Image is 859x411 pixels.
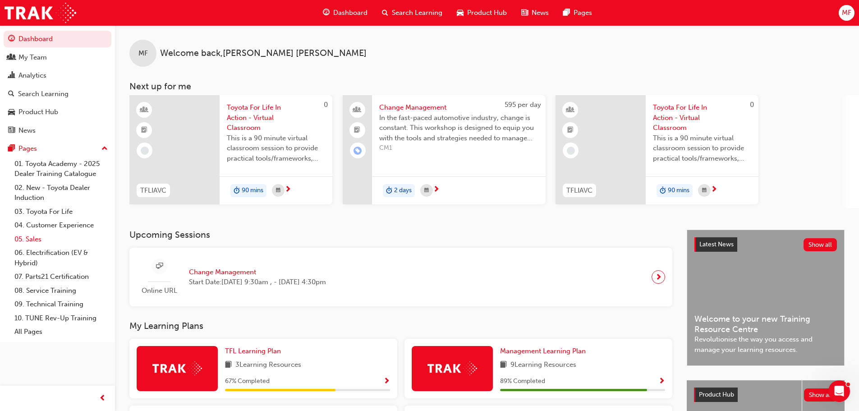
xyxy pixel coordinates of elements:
[567,104,574,116] span: learningResourceType_INSTRUCTOR_LED-icon
[333,8,367,18] span: Dashboard
[99,393,106,404] span: prev-icon
[383,376,390,387] button: Show Progress
[18,143,37,154] div: Pages
[4,49,111,66] a: My Team
[702,185,707,196] span: calendar-icon
[386,185,392,197] span: duration-icon
[285,186,291,194] span: next-icon
[379,143,538,153] span: CM1
[379,113,538,143] span: In the fast-paced automotive industry, change is constant. This workshop is designed to equip you...
[375,4,450,22] a: search-iconSearch Learning
[137,255,665,300] a: Online URLChange ManagementStart Date:[DATE] 9:30am , - [DATE] 4:30pm
[427,361,477,375] img: Trak
[750,101,754,109] span: 0
[394,185,412,196] span: 2 days
[11,157,111,181] a: 01. Toyota Academy - 2025 Dealer Training Catalogue
[8,72,15,80] span: chart-icon
[839,5,854,21] button: MF
[141,125,147,136] span: booktick-icon
[694,388,837,402] a: Product HubShow all
[137,286,182,296] span: Online URL
[11,246,111,270] a: 06. Electrification (EV & Hybrid)
[556,4,599,22] a: pages-iconPages
[383,378,390,386] span: Show Progress
[8,108,15,116] span: car-icon
[658,378,665,386] span: Show Progress
[532,8,549,18] span: News
[4,140,111,157] button: Pages
[354,104,360,116] span: people-icon
[804,238,837,251] button: Show all
[152,361,202,375] img: Trak
[8,127,15,135] span: news-icon
[242,185,263,196] span: 90 mins
[141,147,149,155] span: learningRecordVerb_NONE-icon
[828,380,850,402] iframe: Intercom live chat
[225,376,270,387] span: 67 % Completed
[467,8,507,18] span: Product Hub
[563,7,570,18] span: pages-icon
[18,125,36,136] div: News
[567,125,574,136] span: booktick-icon
[225,360,232,371] span: book-icon
[5,3,76,23] img: Trak
[156,261,163,272] span: sessionType_ONLINE_URL-icon
[4,67,111,84] a: Analytics
[323,7,330,18] span: guage-icon
[18,70,46,81] div: Analytics
[699,391,734,398] span: Product Hub
[505,101,541,109] span: 595 per day
[11,284,111,298] a: 08. Service Training
[514,4,556,22] a: news-iconNews
[8,54,15,62] span: people-icon
[842,8,851,18] span: MF
[343,95,546,204] a: 595 per dayChange ManagementIn the fast-paced automotive industry, change is constant. This works...
[658,376,665,387] button: Show Progress
[694,314,837,334] span: Welcome to your new Training Resource Centre
[4,31,111,47] a: Dashboard
[4,104,111,120] a: Product Hub
[500,347,586,355] span: Management Learning Plan
[556,95,758,204] a: 0TFLIAVCToyota For Life In Action - Virtual ClassroomThis is a 90 minute virtual classroom sessio...
[379,102,538,113] span: Change Management
[804,388,838,402] button: Show all
[18,89,69,99] div: Search Learning
[101,143,108,155] span: up-icon
[234,185,240,197] span: duration-icon
[11,311,111,325] a: 10. TUNE Rev-Up Training
[11,218,111,232] a: 04. Customer Experience
[235,360,301,371] span: 3 Learning Resources
[227,133,325,164] span: This is a 90 minute virtual classroom session to provide practical tools/frameworks, behaviours a...
[4,29,111,140] button: DashboardMy TeamAnalyticsSearch LearningProduct HubNews
[225,347,281,355] span: TFL Learning Plan
[687,230,845,366] a: Latest NewsShow allWelcome to your new Training Resource CentreRevolutionise the way you access a...
[276,185,280,196] span: calendar-icon
[457,7,464,18] span: car-icon
[433,186,440,194] span: next-icon
[316,4,375,22] a: guage-iconDashboard
[392,8,442,18] span: Search Learning
[653,133,751,164] span: This is a 90 minute virtual classroom session to provide practical tools/frameworks, behaviours a...
[138,48,148,59] span: MF
[354,125,360,136] span: booktick-icon
[424,185,429,196] span: calendar-icon
[141,104,147,116] span: learningResourceType_INSTRUCTOR_LED-icon
[521,7,528,18] span: news-icon
[694,334,837,355] span: Revolutionise the way you access and manage your learning resources.
[500,376,545,387] span: 89 % Completed
[354,147,362,155] span: learningRecordVerb_ENROLL-icon
[655,271,662,283] span: next-icon
[140,185,166,196] span: TFLIAVC
[8,145,15,153] span: pages-icon
[18,107,58,117] div: Product Hub
[18,52,47,63] div: My Team
[660,185,666,197] span: duration-icon
[324,101,328,109] span: 0
[129,230,672,240] h3: Upcoming Sessions
[653,102,751,133] span: Toyota For Life In Action - Virtual Classroom
[510,360,576,371] span: 9 Learning Resources
[8,90,14,98] span: search-icon
[382,7,388,18] span: search-icon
